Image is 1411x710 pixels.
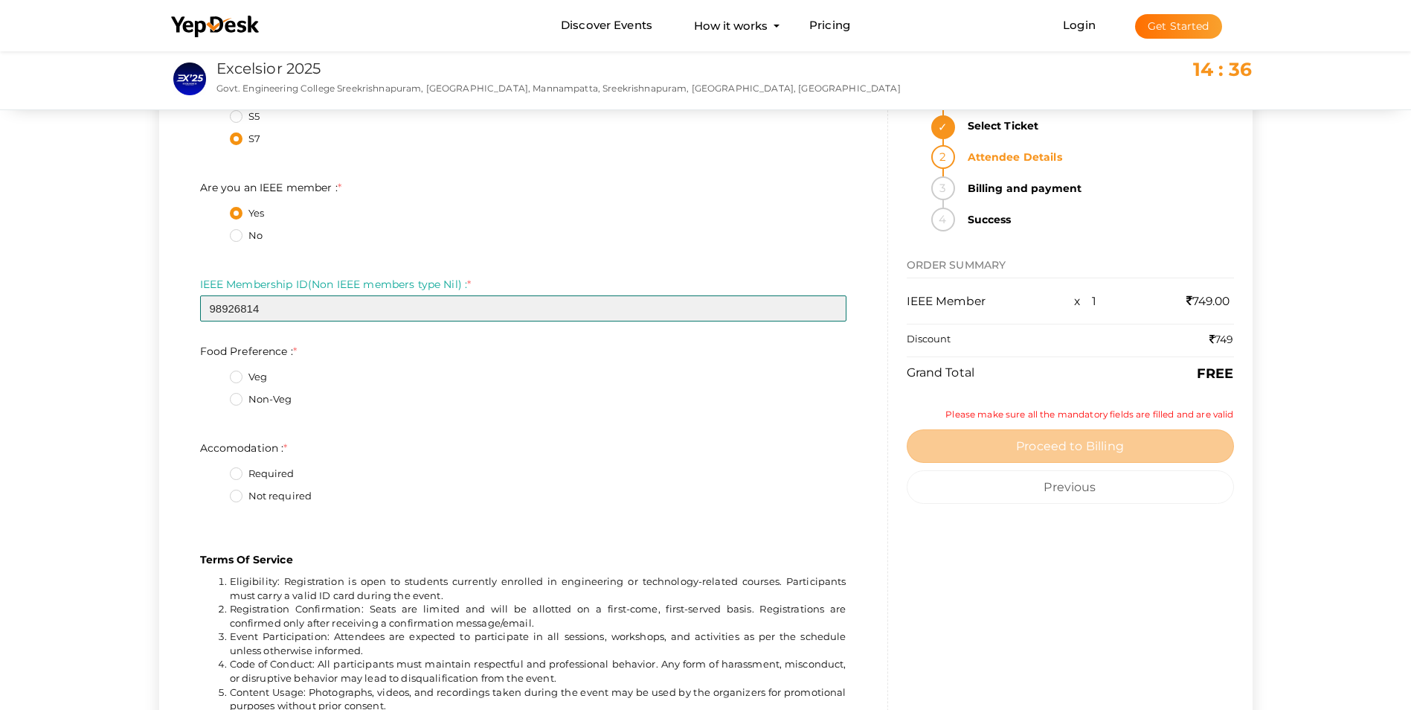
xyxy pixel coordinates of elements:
label: No [230,228,263,243]
p: Terms Of Service [200,552,846,567]
label: Are you an IEEE member : [200,180,342,195]
li: Registration Confirmation: Seats are limited and will be allotted on a first-come, first-served b... [230,602,846,630]
label: 749 [1209,332,1234,347]
label: S7 [230,132,260,147]
a: Login [1063,18,1096,32]
input: Enter registrant membership no here. [200,295,846,322]
strong: Billing and payment [959,176,1234,200]
span: ORDER SUMMARY [907,258,1006,272]
li: Event Participation: Attendees are expected to participate in all sessions, workshops, and activi... [230,630,846,657]
label: S5 [230,109,260,124]
a: Excelsior 2025 [216,60,321,77]
label: Non-Veg [230,392,292,407]
span: x 1 [1074,294,1097,308]
strong: Select Ticket [959,114,1234,138]
label: Accomodation : [200,441,288,455]
a: Pricing [809,12,850,39]
img: IIZWXVCU_small.png [173,63,206,95]
button: Get Started [1135,14,1222,39]
label: Required [230,467,295,482]
button: Proceed to Billing [907,429,1234,463]
span: 749.00 [1186,294,1230,308]
button: Previous [907,470,1234,504]
li: Code of Conduct: All participants must maintain respectful and professional behavior. Any form of... [230,657,846,685]
label: Food Preference : [200,344,298,359]
strong: Success [959,208,1234,231]
span: 14 : 36 [1193,58,1253,80]
span: IEEE Member [907,294,986,308]
a: Discover Events [561,12,652,39]
strong: Attendee Details [959,145,1234,169]
label: Veg [230,370,267,385]
label: IEEE Membership ID(Non IEEE members type Nil) : [200,277,472,292]
label: Yes [230,206,264,221]
small: Please make sure all the mandatory fields are filled and are valid [945,408,1233,429]
label: Discount [907,332,951,346]
p: Govt. Engineering College Sreekrishnapuram, [GEOGRAPHIC_DATA], Mannampatta, Sreekrishnapuram, [GE... [216,82,922,95]
b: FREE [1197,365,1234,382]
label: Grand Total [907,365,975,382]
button: How it works [690,12,772,39]
span: Proceed to Billing [1016,439,1124,453]
label: Not required [230,489,312,504]
li: Eligibility: Registration is open to students currently enrolled in engineering or technology-rel... [230,575,846,602]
